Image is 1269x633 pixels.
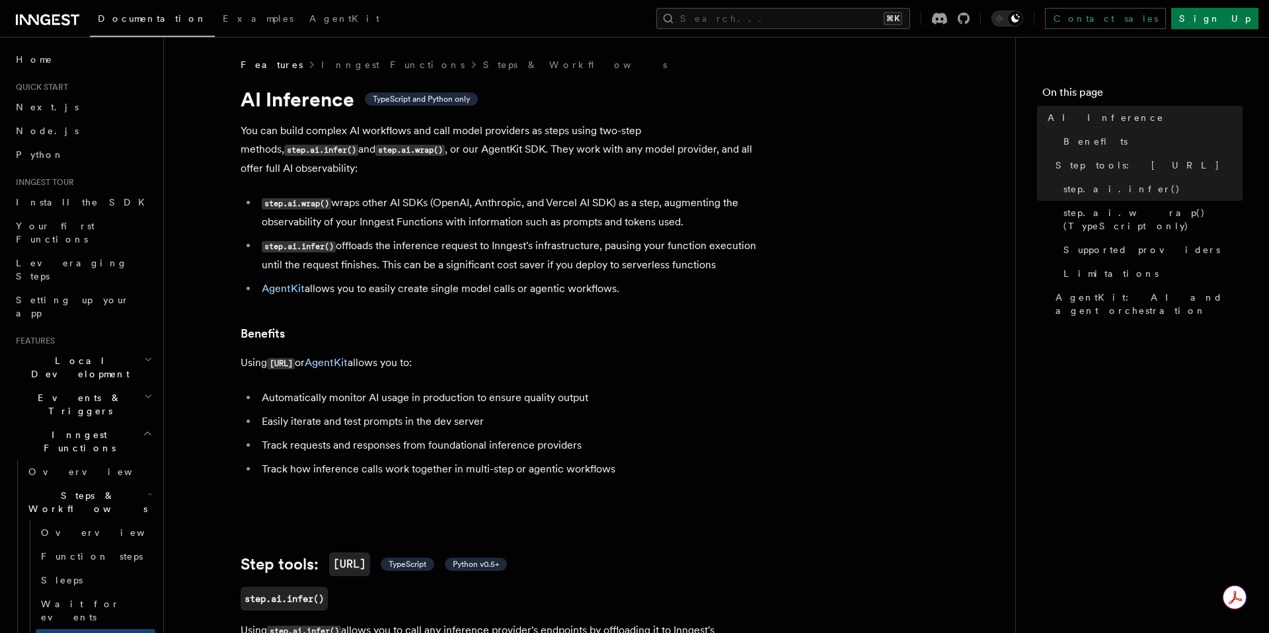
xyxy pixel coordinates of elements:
[215,4,301,36] a: Examples
[373,94,470,104] span: TypeScript and Python only
[11,336,55,346] span: Features
[1042,106,1243,130] a: AI Inference
[267,358,295,369] code: [URL]
[1045,8,1166,29] a: Contact sales
[11,251,155,288] a: Leveraging Steps
[241,122,769,178] p: You can build complex AI workflows and call model providers as steps using two-step methods, and ...
[1063,206,1243,233] span: step.ai.wrap() (TypeScript only)
[241,87,769,111] h1: AI Inference
[1058,177,1243,201] a: step.ai.infer()
[23,489,147,515] span: Steps & Workflows
[36,521,155,544] a: Overview
[11,354,144,381] span: Local Development
[241,354,769,373] p: Using or allows you to:
[258,460,769,478] li: Track how inference calls work together in multi-step or agentic workflows
[1058,262,1243,285] a: Limitations
[258,194,769,231] li: wraps other AI SDKs (OpenAI, Anthropic, and Vercel AI SDK) as a step, augmenting the observabilit...
[258,436,769,455] li: Track requests and responses from foundational inference providers
[483,58,667,71] a: Steps & Workflows
[1063,267,1159,280] span: Limitations
[41,551,143,562] span: Function steps
[11,82,68,93] span: Quick start
[389,559,426,570] span: TypeScript
[28,466,165,477] span: Overview
[1050,285,1243,322] a: AgentKit: AI and agent orchestration
[16,197,153,207] span: Install the SDK
[11,48,155,71] a: Home
[241,587,328,611] a: step.ai.infer()
[11,177,74,188] span: Inngest tour
[1058,201,1243,238] a: step.ai.wrap() (TypeScript only)
[309,13,379,24] span: AgentKit
[241,58,303,71] span: Features
[41,575,83,585] span: Sleeps
[241,552,507,576] a: Step tools:[URL] TypeScript Python v0.5+
[41,527,177,538] span: Overview
[16,221,95,244] span: Your first Functions
[11,119,155,143] a: Node.js
[11,214,155,251] a: Your first Functions
[36,592,155,629] a: Wait for events
[98,13,207,24] span: Documentation
[11,423,155,460] button: Inngest Functions
[1063,182,1180,196] span: step.ai.infer()
[305,356,348,369] a: AgentKit
[223,13,293,24] span: Examples
[23,484,155,521] button: Steps & Workflows
[16,295,130,318] span: Setting up your app
[884,12,902,25] kbd: ⌘K
[1058,238,1243,262] a: Supported providers
[1042,85,1243,106] h4: On this page
[11,288,155,325] a: Setting up your app
[284,145,358,156] code: step.ai.infer()
[301,4,387,36] a: AgentKit
[16,126,79,136] span: Node.js
[262,241,336,252] code: step.ai.infer()
[11,349,155,386] button: Local Development
[262,198,331,209] code: step.ai.wrap()
[258,389,769,407] li: Automatically monitor AI usage in production to ensure quality output
[16,53,53,66] span: Home
[258,237,769,274] li: offloads the inference request to Inngest's infrastructure, pausing your function execution until...
[23,460,155,484] a: Overview
[453,559,499,570] span: Python v0.5+
[1058,130,1243,153] a: Benefits
[11,143,155,167] a: Python
[90,4,215,37] a: Documentation
[656,8,910,29] button: Search...⌘K
[16,102,79,112] span: Next.js
[11,428,143,455] span: Inngest Functions
[329,552,370,576] code: [URL]
[991,11,1023,26] button: Toggle dark mode
[262,282,305,295] a: AgentKit
[1056,159,1220,172] span: Step tools: [URL]
[1063,135,1128,148] span: Benefits
[11,386,155,423] button: Events & Triggers
[36,544,155,568] a: Function steps
[321,58,465,71] a: Inngest Functions
[1048,111,1164,124] span: AI Inference
[11,391,144,418] span: Events & Triggers
[241,324,285,343] a: Benefits
[258,412,769,431] li: Easily iterate and test prompts in the dev server
[1056,291,1243,317] span: AgentKit: AI and agent orchestration
[11,95,155,119] a: Next.js
[375,145,445,156] code: step.ai.wrap()
[11,190,155,214] a: Install the SDK
[1063,243,1220,256] span: Supported providers
[16,149,64,160] span: Python
[1171,8,1258,29] a: Sign Up
[16,258,128,281] span: Leveraging Steps
[1050,153,1243,177] a: Step tools: [URL]
[258,279,769,298] li: allows you to easily create single model calls or agentic workflows.
[41,599,120,622] span: Wait for events
[36,568,155,592] a: Sleeps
